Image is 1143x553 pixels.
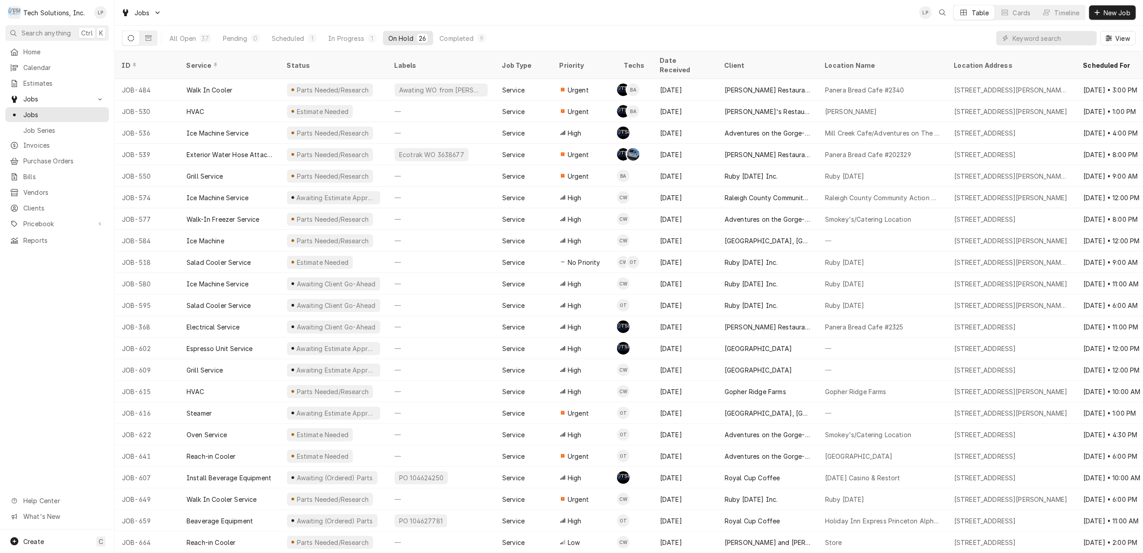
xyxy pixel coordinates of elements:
[387,359,495,381] div: —
[627,148,639,161] div: Joe Paschal's Avatar
[568,344,582,353] span: High
[296,171,369,181] div: Parts Needed/Research
[502,236,525,246] div: Service
[627,256,639,268] div: Otis Tooley's Avatar
[568,193,582,202] span: High
[23,172,104,181] span: Bills
[725,107,811,116] div: [PERSON_NAME]'s Restaurants, LLC
[818,338,947,359] div: —
[825,387,887,396] div: Gopher Ridge Farms
[825,279,865,289] div: Ruby [DATE]
[23,188,104,197] span: Vendors
[568,236,582,246] span: High
[818,230,947,251] div: —
[502,215,525,224] div: Service
[617,191,630,204] div: Coleton Wallace's Avatar
[725,279,778,289] div: Ruby [DATE] Inc.
[187,61,271,70] div: Service
[653,230,717,251] div: [DATE]
[296,107,349,116] div: Estimate Needed
[617,127,630,139] div: Shaun Booth's Avatar
[5,509,109,524] a: Go to What's New
[818,359,947,381] div: —
[5,60,109,75] a: Calendar
[387,251,495,273] div: —
[187,128,248,138] div: Ice Machine Service
[725,322,811,332] div: [PERSON_NAME] Restaurant Group
[296,193,377,202] div: Awaiting Estimate Approval
[568,215,582,224] span: High
[617,148,630,161] div: Austin Fox's Avatar
[5,169,109,184] a: Bills
[8,6,21,19] div: T
[115,424,179,445] div: JOB-622
[5,76,109,91] a: Estimates
[5,493,109,508] a: Go to Help Center
[369,34,375,43] div: 1
[617,127,630,139] div: SB
[627,105,639,118] div: BA
[617,234,630,247] div: CW
[502,408,525,418] div: Service
[502,61,545,70] div: Job Type
[23,8,85,18] div: Tech Solutions, Inc.
[115,359,179,381] div: JOB-609
[115,273,179,294] div: JOB-580
[23,47,104,57] span: Home
[568,128,582,138] span: High
[115,101,179,122] div: JOB-530
[617,320,630,333] div: Shaun Booth's Avatar
[115,294,179,316] div: JOB-595
[187,408,212,418] div: Steamer
[725,128,811,138] div: Adventures on the Gorge-Aramark Destinations
[617,277,630,290] div: Coleton Wallace's Avatar
[617,191,630,204] div: CW
[725,365,792,375] div: [GEOGRAPHIC_DATA]
[115,165,179,187] div: JOB-550
[187,365,223,375] div: Grill Service
[94,6,107,19] div: Lisa Paschal's Avatar
[439,34,473,43] div: Completed
[387,165,495,187] div: —
[617,213,630,225] div: Coleton Wallace's Avatar
[653,208,717,230] div: [DATE]
[653,79,717,101] div: [DATE]
[617,342,630,355] div: Austin Fox's Avatar
[502,85,525,95] div: Service
[725,61,809,70] div: Client
[919,6,932,19] div: LP
[1100,31,1136,45] button: View
[387,230,495,251] div: —
[560,61,608,70] div: Priority
[187,322,239,332] div: Electrical Service
[1102,8,1132,18] span: New Job
[287,61,378,70] div: Status
[99,537,103,546] span: C
[825,322,904,332] div: Panera Bread Cafe #2325
[617,148,630,161] div: AF
[954,215,1016,224] div: [STREET_ADDRESS]
[954,408,1068,418] div: [STREET_ADDRESS][PERSON_NAME]
[617,320,630,333] div: SB
[568,85,589,95] span: Urgent
[187,279,248,289] div: Ice Machine Service
[725,258,778,267] div: Ruby [DATE] Inc.
[653,359,717,381] div: [DATE]
[187,193,248,202] div: Ice Machine Service
[919,6,932,19] div: Lisa Paschal's Avatar
[81,28,93,38] span: Ctrl
[617,342,630,355] div: AF
[115,381,179,402] div: JOB-615
[187,387,204,396] div: HVAC
[617,407,630,419] div: OT
[725,171,778,181] div: Ruby [DATE] Inc.
[568,387,582,396] span: High
[201,34,209,43] div: 37
[653,187,717,208] div: [DATE]
[296,408,377,418] div: Awaiting Estimate Approval
[387,101,495,122] div: —
[617,407,630,419] div: Otis Tooley's Avatar
[296,387,369,396] div: Parts Needed/Research
[5,201,109,215] a: Clients
[725,344,792,353] div: [GEOGRAPHIC_DATA]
